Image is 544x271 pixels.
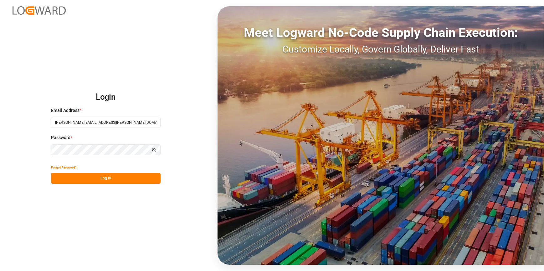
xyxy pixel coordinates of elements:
span: Password [51,134,70,141]
button: Forgot Password? [51,162,77,173]
button: Log In [51,173,161,184]
div: Meet Logward No-Code Supply Chain Execution: [218,23,544,42]
span: Email Address [51,107,80,114]
input: Enter your email [51,117,161,128]
h2: Login [51,87,161,107]
img: Logward_new_orange.png [13,6,66,15]
div: Customize Locally, Govern Globally, Deliver Fast [218,42,544,56]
